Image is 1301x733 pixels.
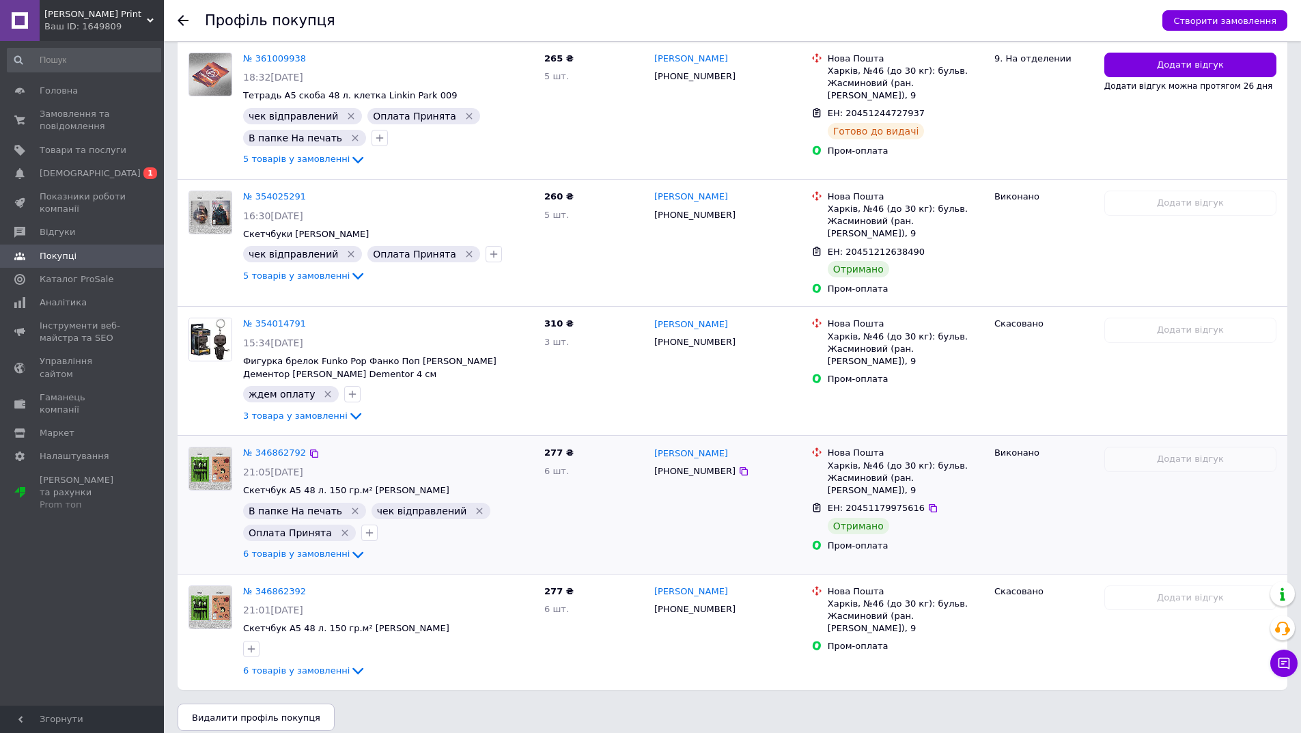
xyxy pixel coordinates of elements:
span: 310 ₴ [544,318,574,329]
div: Нова Пошта [828,447,983,459]
span: [PERSON_NAME] та рахунки [40,474,126,512]
div: Пром-оплата [828,283,983,295]
span: Додати відгук можна протягом 26 дня [1104,81,1272,91]
div: Повернутися назад [178,15,188,26]
div: Отримано [828,518,889,534]
span: 6 товарів у замовленні [243,549,350,559]
h1: Профіль покупця [205,12,335,29]
span: Покупці [40,250,76,262]
span: 6 товарів у замовленні [243,665,350,676]
div: Нова Пошта [828,53,983,65]
span: ЕН: 20451212638490 [828,247,925,257]
div: Харків, №46 (до 30 кг): бульв. Жасминовий (ран. [PERSON_NAME]), 9 [828,598,983,635]
div: Пром-оплата [828,540,983,552]
a: № 354025291 [243,191,306,202]
svg: Видалити мітку [339,527,350,538]
div: [PHONE_NUMBER] [652,333,738,351]
a: № 346862392 [243,586,306,596]
span: Додати відгук [1157,59,1224,72]
img: Фото товару [189,447,232,490]
a: Скетчбук А5 48 л. 150 гр.м² [PERSON_NAME] [243,623,449,633]
span: 5 шт. [544,71,569,81]
div: [PHONE_NUMBER] [652,600,738,618]
button: Додати відгук [1104,53,1276,78]
img: Фото товару [189,53,232,96]
input: Пошук [7,48,161,72]
div: [PHONE_NUMBER] [652,206,738,224]
span: Управління сайтом [40,355,126,380]
span: Тетрадь А5 скоба 48 л. клетка Linkin Park 009 [243,90,457,100]
a: [PERSON_NAME] [654,53,728,66]
div: 9. На отделении [994,53,1093,65]
a: [PERSON_NAME] [654,318,728,331]
button: Створити замовлення [1162,10,1287,31]
svg: Видалити мітку [346,111,356,122]
div: Готово до видачі [828,123,925,139]
img: Фото товару [189,586,232,628]
span: 16:30[DATE] [243,210,303,221]
span: Показники роботи компанії [40,191,126,215]
span: 265 ₴ [544,53,574,64]
span: Оплата Принята [373,111,456,122]
span: Гаманець компанії [40,391,126,416]
span: 6 шт. [544,466,569,476]
div: Пром-оплата [828,145,983,157]
button: Чат з покупцем [1270,650,1298,677]
a: Скетчбуки [PERSON_NAME] [243,229,369,239]
a: 3 товара у замовленні [243,411,364,421]
span: Товари та послуги [40,144,126,156]
div: Харків, №46 (до 30 кг): бульв. Жасминовий (ран. [PERSON_NAME]), 9 [828,460,983,497]
span: В папке На печать [249,133,342,143]
div: Пром-оплата [828,373,983,385]
a: № 361009938 [243,53,306,64]
span: Створити замовлення [1173,16,1276,26]
span: ждем оплату [249,389,316,400]
div: Пром-оплата [828,640,983,652]
span: 18:32[DATE] [243,72,303,83]
svg: Видалити мітку [350,133,361,143]
div: Ваш ID: 1649809 [44,20,164,33]
span: Оплата Принята [249,527,332,538]
span: Видалити профіль покупця [192,713,320,723]
a: [PERSON_NAME] [654,585,728,598]
span: 277 ₴ [544,447,574,458]
span: ЕН: 20451179975616 [828,503,925,513]
a: № 354014791 [243,318,306,329]
a: Фото товару [188,585,232,629]
button: Видалити профіль покупця [178,704,335,731]
span: Відгуки [40,226,75,238]
svg: Видалити мітку [464,249,475,260]
span: 1 [143,167,157,179]
div: Нова Пошта [828,318,983,330]
div: Харків, №46 (до 30 кг): бульв. Жасминовий (ран. [PERSON_NAME]), 9 [828,331,983,368]
span: 3 товара у замовленні [243,411,348,421]
div: Нова Пошта [828,191,983,203]
a: 5 товарів у замовленні [243,154,366,164]
div: Харків, №46 (до 30 кг): бульв. Жасминовий (ран. [PERSON_NAME]), 9 [828,203,983,240]
a: [PERSON_NAME] [654,191,728,204]
div: Харків, №46 (до 30 кг): бульв. Жасминовий (ран. [PERSON_NAME]), 9 [828,65,983,102]
span: 260 ₴ [544,191,574,202]
span: Головна [40,85,78,97]
span: ЕН: 20451244727937 [828,108,925,118]
a: 6 товарів у замовленні [243,665,366,676]
a: 5 товарів у замовленні [243,271,366,281]
a: № 346862792 [243,447,306,458]
svg: Видалити мітку [322,389,333,400]
span: 277 ₴ [544,586,574,596]
span: Налаштування [40,450,109,462]
span: Інструменти веб-майстра та SEO [40,320,126,344]
svg: Видалити мітку [474,506,485,516]
span: 5 товарів у замовленні [243,154,350,165]
img: Фото товару [189,318,232,361]
a: Фото товару [188,191,232,234]
svg: Видалити мітку [346,249,356,260]
span: Маркет [40,427,74,439]
a: Фигурка брелок Funko Pop Фанко Поп [PERSON_NAME] Дементор [PERSON_NAME] Dementor 4 см [243,356,496,379]
span: Скетчбук А5 48 л. 150 гр.м² [PERSON_NAME] [243,485,449,495]
span: чек відправлений [377,506,466,516]
span: 3 шт. [544,337,569,347]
